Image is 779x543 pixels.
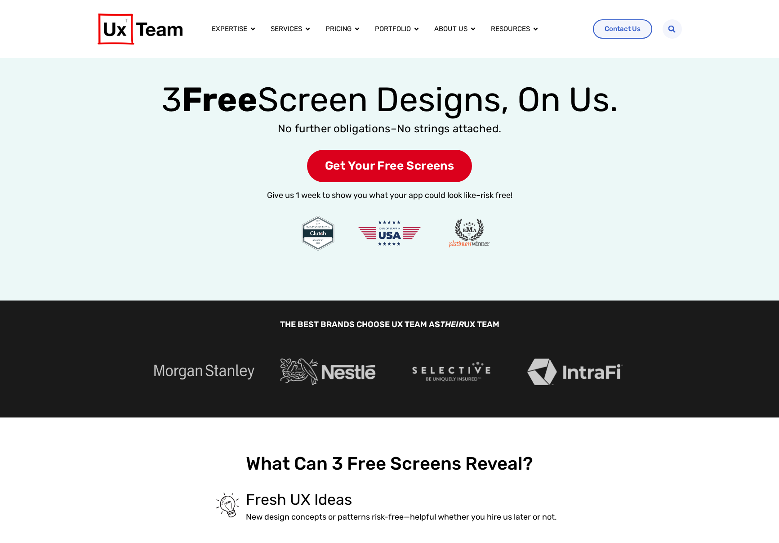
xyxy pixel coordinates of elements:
[375,24,411,34] a: Portfolio
[212,24,247,34] a: Expertise
[663,19,682,39] div: Search
[205,20,586,38] div: Menu Toggle
[325,24,352,34] a: Pricing
[605,26,641,32] span: Contact Us
[271,24,302,34] a: Services
[302,215,334,251] img: Clutch top user experience company for app modernization in New Jersey
[182,80,258,120] strong: Free
[434,24,467,34] a: About us
[491,24,530,34] a: Resources
[593,19,652,39] a: Contact Us
[246,453,533,474] h2: What Can 3 Free Screens Reveal?
[246,492,594,507] h3: Fresh UX Ideas
[440,319,464,329] em: THEIR
[98,319,682,331] p: THE BEST BRANDS CHOOSE UX TEAM AS UX TEAM
[246,511,594,523] p: New design concepts or patterns risk-free—helpful whether you hire us later or not.
[205,20,586,38] nav: Menu
[412,362,490,382] img: Selective Insurance Logo
[307,150,472,183] span: Get Your Free Screens
[98,13,183,45] img: UX Team Logo
[445,217,494,249] img: 2020 Summer Awards Platinum AwardBest Mobile App Design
